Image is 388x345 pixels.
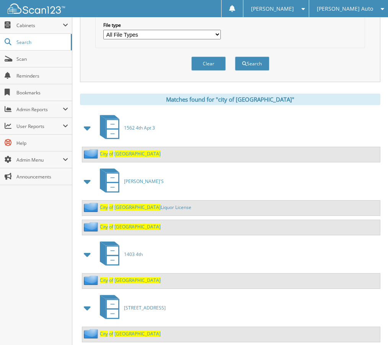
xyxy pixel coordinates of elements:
a: City of [GEOGRAPHIC_DATA] [100,151,161,157]
img: folder2.png [84,149,100,159]
span: Admin Reports [16,106,63,113]
a: [PERSON_NAME]'S [95,166,164,196]
img: scan123-logo-white.svg [8,3,65,14]
span: 1403 4th [124,251,143,258]
span: Bookmarks [16,89,68,96]
a: City of [GEOGRAPHIC_DATA] [100,224,161,230]
span: [PERSON_NAME]'S [124,178,164,185]
img: folder2.png [84,329,100,339]
span: 1562 4th Apt 3 [124,125,155,131]
span: Cabinets [16,22,63,29]
span: City [100,151,108,157]
button: Clear [191,57,226,71]
span: [STREET_ADDRESS] [124,305,166,311]
span: Help [16,140,68,146]
a: 1562 4th Apt 3 [95,113,155,143]
span: [GEOGRAPHIC_DATA] [114,204,161,211]
span: of [109,204,113,211]
span: Search [16,39,67,45]
span: of [109,151,113,157]
img: folder2.png [84,275,100,285]
iframe: Chat Widget [350,308,388,345]
img: folder2.png [84,222,100,232]
span: Admin Menu [16,157,63,163]
span: [GEOGRAPHIC_DATA] [114,224,161,230]
button: Search [235,57,269,71]
a: 1403 4th [95,239,143,269]
a: City of [GEOGRAPHIC_DATA] [100,330,161,337]
span: City [100,277,108,283]
img: folder2.png [84,202,100,212]
span: City [100,224,108,230]
span: Reminders [16,73,68,79]
span: City [100,204,108,211]
label: File type [103,22,221,28]
a: City of [GEOGRAPHIC_DATA] [100,277,161,283]
a: City of [GEOGRAPHIC_DATA]Liquor License [100,204,191,211]
span: City [100,330,108,337]
span: [PERSON_NAME] Auto [317,6,373,11]
span: Scan [16,56,68,62]
span: of [109,277,113,283]
span: [PERSON_NAME] [251,6,294,11]
span: User Reports [16,123,63,130]
span: [GEOGRAPHIC_DATA] [114,330,161,337]
span: [GEOGRAPHIC_DATA] [114,277,161,283]
a: [STREET_ADDRESS] [95,293,166,323]
span: [GEOGRAPHIC_DATA] [114,151,161,157]
span: of [109,224,113,230]
span: Announcements [16,173,68,180]
div: Matches found for "city of [GEOGRAPHIC_DATA]" [80,94,380,105]
span: of [109,330,113,337]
